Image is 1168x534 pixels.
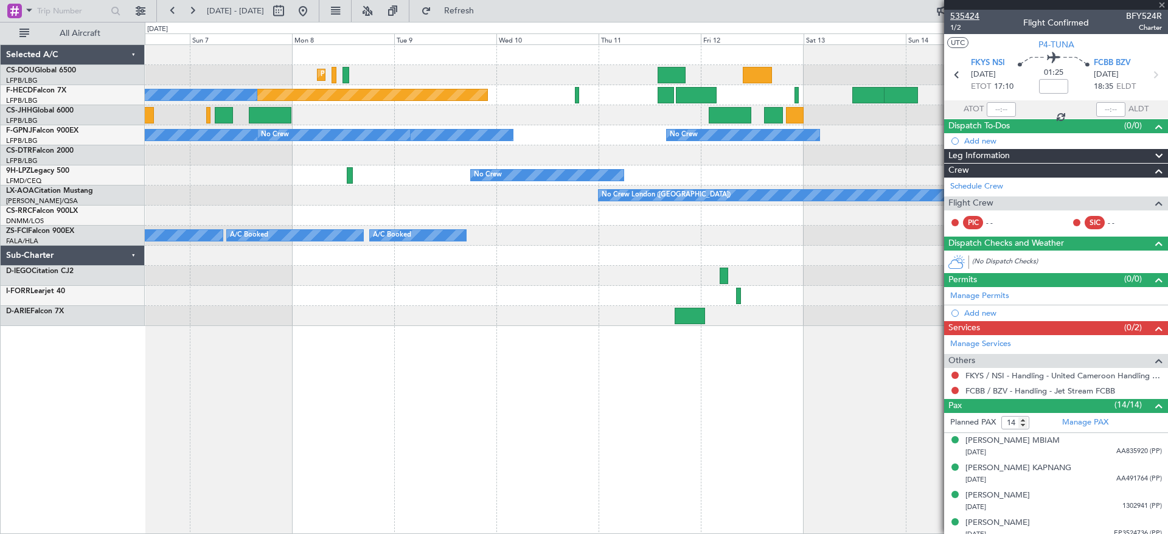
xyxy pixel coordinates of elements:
[948,273,977,287] span: Permits
[963,216,983,229] div: PIC
[6,147,74,154] a: CS-DTRFalcon 2000
[948,149,1010,163] span: Leg Information
[1116,446,1162,457] span: AA835920 (PP)
[906,33,1008,44] div: Sun 14
[1108,217,1135,228] div: - -
[972,257,1168,269] div: (No Dispatch Checks)
[1116,474,1162,484] span: AA491764 (PP)
[965,448,986,457] span: [DATE]
[373,226,411,244] div: A/C Booked
[6,207,32,215] span: CS-RRC
[1023,16,1089,29] div: Flight Confirmed
[6,87,66,94] a: F-HECDFalcon 7X
[948,196,993,210] span: Flight Crew
[6,207,78,215] a: CS-RRCFalcon 900LX
[602,186,731,204] div: No Crew London ([GEOGRAPHIC_DATA])
[1062,417,1108,429] a: Manage PAX
[6,167,30,175] span: 9H-LPZ
[1094,57,1131,69] span: FCBB BZV
[6,107,74,114] a: CS-JHHGlobal 6000
[964,103,984,116] span: ATOT
[965,435,1060,447] div: [PERSON_NAME] MBIAM
[415,1,488,21] button: Refresh
[965,386,1115,396] a: FCBB / BZV - Handling - Jet Stream FCBB
[948,399,962,413] span: Pax
[6,67,35,74] span: CS-DOU
[1124,119,1142,132] span: (0/0)
[1126,23,1162,33] span: Charter
[6,196,78,206] a: [PERSON_NAME]/QSA
[971,81,991,93] span: ETOT
[6,127,78,134] a: F-GPNJFalcon 900EX
[948,237,1064,251] span: Dispatch Checks and Weather
[948,354,975,368] span: Others
[1094,81,1113,93] span: 18:35
[6,136,38,145] a: LFPB/LBG
[948,164,969,178] span: Crew
[6,268,74,275] a: D-IEGOCitation CJ2
[292,33,394,44] div: Mon 8
[950,181,1003,193] a: Schedule Crew
[230,226,268,244] div: A/C Booked
[1124,272,1142,285] span: (0/0)
[1044,67,1063,79] span: 01:25
[207,5,264,16] span: [DATE] - [DATE]
[964,136,1162,146] div: Add new
[496,33,599,44] div: Wed 10
[1128,103,1149,116] span: ALDT
[6,147,32,154] span: CS-DTR
[701,33,803,44] div: Fri 12
[1094,69,1119,81] span: [DATE]
[6,167,69,175] a: 9H-LPZLegacy 500
[261,126,289,144] div: No Crew
[6,76,38,85] a: LFPB/LBG
[986,217,1013,228] div: - -
[474,166,502,184] div: No Crew
[6,107,32,114] span: CS-JHH
[994,81,1013,93] span: 17:10
[13,24,132,43] button: All Aircraft
[971,57,1005,69] span: FKYS NSI
[1124,321,1142,334] span: (0/2)
[6,87,33,94] span: F-HECD
[965,370,1162,381] a: FKYS / NSI - Handling - United Cameroon Handling - FKYS
[6,187,34,195] span: LX-AOA
[965,502,986,511] span: [DATE]
[1038,38,1074,51] span: P4-TUNA
[6,237,38,246] a: FALA/HLA
[965,490,1030,502] div: [PERSON_NAME]
[147,24,168,35] div: [DATE]
[599,33,701,44] div: Thu 11
[6,116,38,125] a: LFPB/LBG
[6,96,38,105] a: LFPB/LBG
[6,268,32,275] span: D-IEGO
[965,517,1030,529] div: [PERSON_NAME]
[6,217,44,226] a: DNMM/LOS
[6,187,93,195] a: LX-AOACitation Mustang
[6,288,65,295] a: I-FORRLearjet 40
[6,227,74,235] a: ZS-FCIFalcon 900EX
[6,288,30,295] span: I-FORR
[6,67,76,74] a: CS-DOUGlobal 6500
[32,29,128,38] span: All Aircraft
[6,308,64,315] a: D-ARIEFalcon 7X
[964,308,1162,318] div: Add new
[6,176,41,186] a: LFMD/CEQ
[950,338,1011,350] a: Manage Services
[804,33,906,44] div: Sat 13
[1126,10,1162,23] span: BFY524R
[670,126,698,144] div: No Crew
[6,227,28,235] span: ZS-FCI
[950,417,996,429] label: Planned PAX
[948,119,1010,133] span: Dispatch To-Dos
[6,127,32,134] span: F-GPNJ
[1116,81,1136,93] span: ELDT
[1122,501,1162,511] span: 1302941 (PP)
[948,321,980,335] span: Services
[6,308,30,315] span: D-ARIE
[434,7,485,15] span: Refresh
[950,290,1009,302] a: Manage Permits
[6,156,38,165] a: LFPB/LBG
[190,33,292,44] div: Sun 7
[394,33,496,44] div: Tue 9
